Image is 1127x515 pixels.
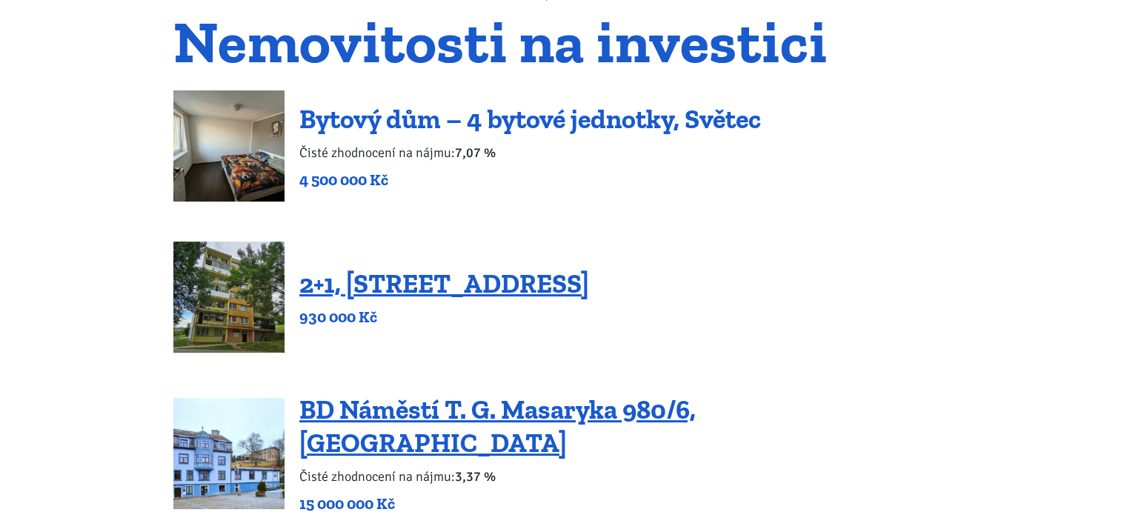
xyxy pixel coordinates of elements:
a: Bytový dům – 4 bytové jednotky, Světec [299,103,761,135]
a: BD Náměstí T. G. Masaryka 980/6, [GEOGRAPHIC_DATA] [299,393,696,459]
p: Čisté zhodnocení na nájmu: [299,142,761,163]
b: 3,37 % [455,468,496,485]
a: 2+1, [STREET_ADDRESS] [299,268,589,299]
h1: Nemovitosti na investici [173,17,954,67]
p: 4 500 000 Kč [299,170,761,190]
p: Čisté zhodnocení na nájmu: [299,466,954,487]
b: 7,07 % [455,144,496,161]
p: 15 000 000 Kč [299,494,954,514]
p: 930 000 Kč [299,307,589,328]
